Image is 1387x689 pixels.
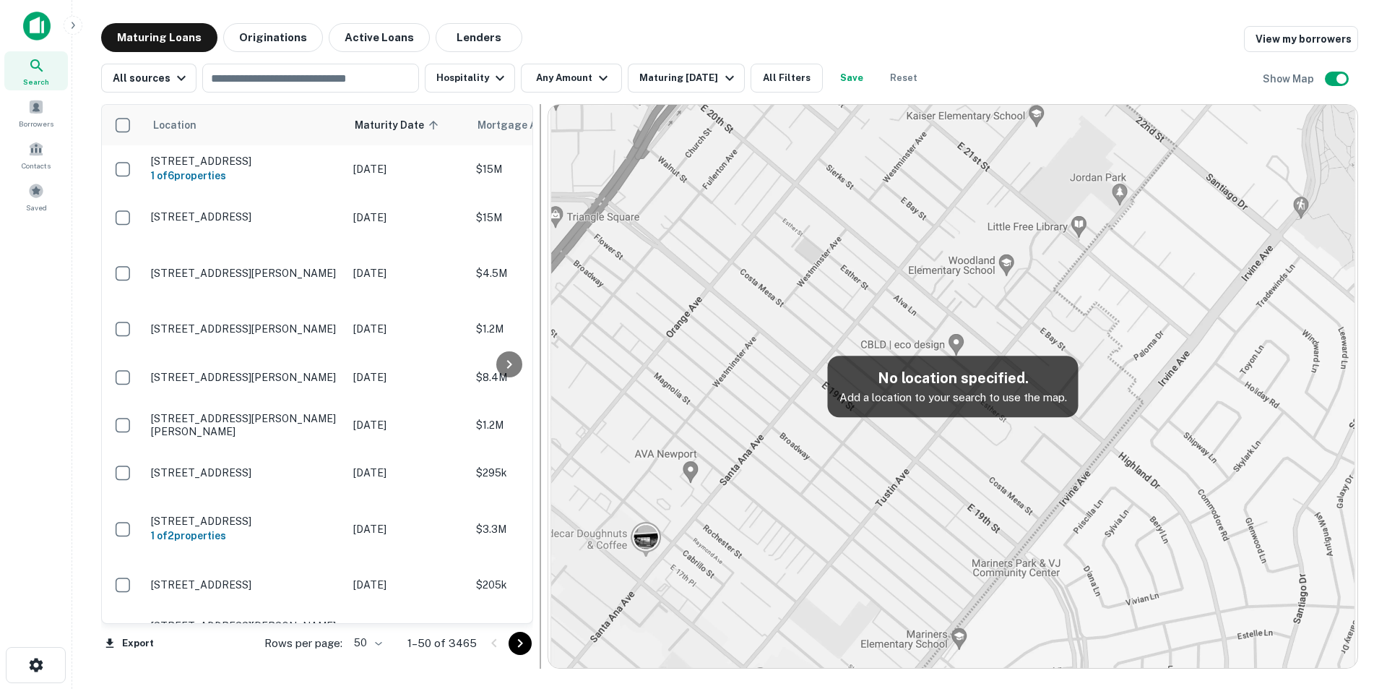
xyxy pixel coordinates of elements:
[223,23,323,52] button: Originations
[478,116,587,134] span: Mortgage Amount
[144,105,346,145] th: Location
[476,417,621,433] p: $1.2M
[101,23,217,52] button: Maturing Loans
[407,635,477,652] p: 1–50 of 3465
[151,528,339,544] h6: 1 of 2 properties
[628,64,744,93] button: Maturing [DATE]
[436,23,522,52] button: Lenders
[476,521,621,537] p: $3.3M
[101,64,196,93] button: All sources
[23,76,49,87] span: Search
[353,161,462,177] p: [DATE]
[151,515,339,528] p: [STREET_ADDRESS]
[476,369,621,385] p: $8.4M
[151,210,339,223] p: [STREET_ADDRESS]
[19,118,53,129] span: Borrowers
[151,371,339,384] p: [STREET_ADDRESS][PERSON_NAME]
[639,69,738,87] div: Maturing [DATE]
[469,105,628,145] th: Mortgage Amount
[751,64,823,93] button: All Filters
[152,116,196,134] span: Location
[353,521,462,537] p: [DATE]
[329,23,430,52] button: Active Loans
[881,64,927,93] button: Reset
[476,161,621,177] p: $15M
[353,465,462,481] p: [DATE]
[1244,26,1358,52] a: View my borrowers
[476,577,621,593] p: $205k
[548,105,1357,668] img: map-placeholder.webp
[346,105,469,145] th: Maturity Date
[151,322,339,335] p: [STREET_ADDRESS][PERSON_NAME]
[151,155,339,168] p: [STREET_ADDRESS]
[151,466,339,479] p: [STREET_ADDRESS]
[476,210,621,226] p: $15M
[353,369,462,385] p: [DATE]
[509,632,532,655] button: Go to next page
[829,64,875,93] button: Save your search to get updates of matches that match your search criteria.
[4,177,68,216] a: Saved
[839,367,1067,389] h5: No location specified.
[264,635,342,652] p: Rows per page:
[353,265,462,281] p: [DATE]
[26,202,47,213] span: Saved
[151,620,339,646] p: [STREET_ADDRESS][PERSON_NAME][PERSON_NAME]
[425,64,515,93] button: Hospitality
[353,577,462,593] p: [DATE]
[4,51,68,90] a: Search
[353,417,462,433] p: [DATE]
[1263,71,1316,87] h6: Show Map
[22,160,51,171] span: Contacts
[348,633,384,654] div: 50
[521,64,622,93] button: Any Amount
[4,93,68,132] a: Borrowers
[839,389,1067,406] p: Add a location to your search to use the map.
[151,578,339,591] p: [STREET_ADDRESS]
[1315,573,1387,643] iframe: Chat Widget
[476,321,621,337] p: $1.2M
[151,267,339,280] p: [STREET_ADDRESS][PERSON_NAME]
[353,210,462,226] p: [DATE]
[4,135,68,174] a: Contacts
[101,633,157,654] button: Export
[151,168,339,184] h6: 1 of 6 properties
[476,265,621,281] p: $4.5M
[355,116,443,134] span: Maturity Date
[151,412,339,438] p: [STREET_ADDRESS][PERSON_NAME][PERSON_NAME]
[113,69,190,87] div: All sources
[476,465,621,481] p: $295k
[23,12,51,40] img: capitalize-icon.png
[353,321,462,337] p: [DATE]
